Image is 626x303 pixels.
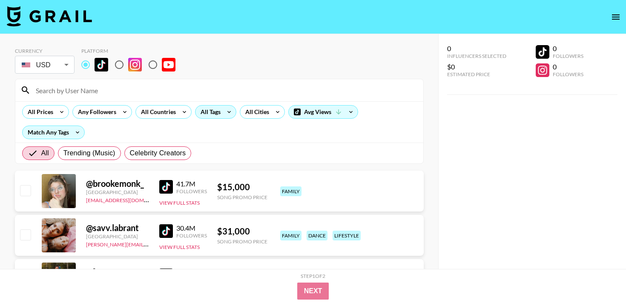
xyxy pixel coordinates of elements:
[128,58,142,71] img: Instagram
[217,182,267,192] div: $ 15,000
[95,58,108,71] img: TikTok
[176,224,207,232] div: 30.4M
[136,106,178,118] div: All Countries
[217,226,267,237] div: $ 31,000
[86,195,172,203] a: [EMAIL_ADDRESS][DOMAIN_NAME]
[176,268,207,277] div: 31.9M
[176,180,207,188] div: 41.7M
[86,223,149,233] div: @ savv.labrant
[17,57,73,72] div: USD
[15,48,75,54] div: Currency
[86,233,149,240] div: [GEOGRAPHIC_DATA]
[41,148,49,158] span: All
[86,240,212,248] a: [PERSON_NAME][EMAIL_ADDRESS][DOMAIN_NAME]
[81,48,182,54] div: Platform
[280,186,302,196] div: family
[240,106,271,118] div: All Cities
[176,232,207,239] div: Followers
[159,200,200,206] button: View Full Stats
[23,106,55,118] div: All Prices
[159,180,173,194] img: TikTok
[159,244,200,250] button: View Full Stats
[307,231,327,240] div: dance
[86,189,149,195] div: [GEOGRAPHIC_DATA]
[73,106,118,118] div: Any Followers
[86,267,149,277] div: @ [PERSON_NAME].[PERSON_NAME]
[301,273,325,279] div: Step 1 of 2
[447,63,506,71] div: $0
[195,106,222,118] div: All Tags
[297,283,329,300] button: Next
[447,71,506,77] div: Estimated Price
[159,269,173,282] img: TikTok
[289,106,358,118] div: Avg Views
[176,188,207,194] div: Followers
[447,53,506,59] div: Influencers Selected
[217,238,267,245] div: Song Promo Price
[31,83,418,97] input: Search by User Name
[63,148,115,158] span: Trending (Music)
[607,9,624,26] button: open drawer
[553,53,583,59] div: Followers
[553,63,583,71] div: 0
[553,71,583,77] div: Followers
[162,58,175,71] img: YouTube
[333,231,361,240] div: lifestyle
[86,178,149,189] div: @ brookemonk_
[553,44,583,53] div: 0
[130,148,186,158] span: Celebrity Creators
[217,194,267,200] div: Song Promo Price
[7,6,92,26] img: Grail Talent
[447,44,506,53] div: 0
[280,231,302,240] div: family
[159,224,173,238] img: TikTok
[583,260,616,293] iframe: Drift Widget Chat Controller
[23,126,84,139] div: Match Any Tags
